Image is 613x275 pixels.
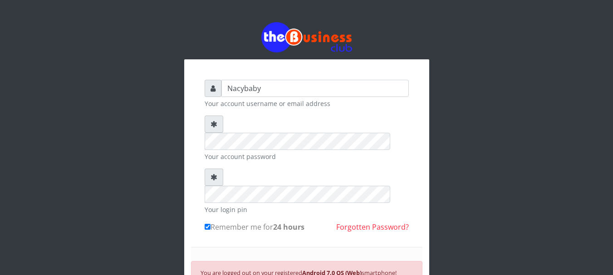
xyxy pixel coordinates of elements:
label: Remember me for [205,222,304,232]
input: Username or email address [221,80,409,97]
small: Your account username or email address [205,99,409,108]
a: Forgotten Password? [336,222,409,232]
input: Remember me for24 hours [205,224,211,230]
small: Your account password [205,152,409,161]
b: 24 hours [273,222,304,232]
small: Your login pin [205,205,409,214]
